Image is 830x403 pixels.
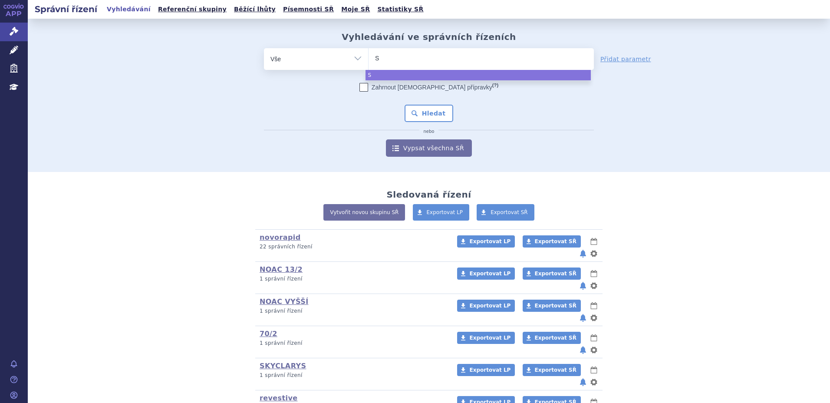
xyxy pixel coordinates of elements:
abbr: (?) [492,83,498,88]
span: Exportovat LP [469,367,511,373]
span: Exportovat SŘ [535,303,576,309]
span: Exportovat LP [469,238,511,244]
a: Vypsat všechna SŘ [386,139,472,157]
a: 70/2 [260,330,277,338]
a: Exportovat SŘ [477,204,534,221]
p: 1 správní řízení [260,307,446,315]
a: SKYCLARYS [260,362,306,370]
a: Exportovat LP [457,268,515,280]
p: 1 správní řízení [260,372,446,379]
span: Exportovat SŘ [535,238,576,244]
a: Běžící lhůty [231,3,278,15]
a: NOAC VYŠŠÍ [260,297,309,306]
button: notifikace [579,281,587,291]
a: NOAC 13/2 [260,265,303,274]
span: Exportovat LP [427,209,463,215]
button: notifikace [579,377,587,387]
h2: Vyhledávání ve správních řízeních [342,32,516,42]
a: Exportovat SŘ [523,300,581,312]
span: Exportovat LP [469,335,511,341]
button: lhůty [590,333,598,343]
button: nastavení [590,345,598,355]
a: Statistiky SŘ [375,3,426,15]
p: 1 správní řízení [260,340,446,347]
a: Vyhledávání [104,3,153,15]
span: Exportovat LP [469,303,511,309]
p: 1 správní řízení [260,275,446,283]
button: notifikace [579,248,587,259]
a: Exportovat SŘ [523,268,581,280]
a: Exportovat SŘ [523,364,581,376]
a: Písemnosti SŘ [280,3,336,15]
button: lhůty [590,236,598,247]
a: Moje SŘ [339,3,372,15]
li: S [366,70,591,80]
a: Přidat parametr [600,55,651,63]
a: Exportovat SŘ [523,332,581,344]
a: Vytvořit novou skupinu SŘ [323,204,405,221]
button: Hledat [405,105,454,122]
button: lhůty [590,365,598,375]
i: nebo [419,129,439,134]
button: notifikace [579,345,587,355]
button: lhůty [590,301,598,311]
a: Exportovat LP [457,332,515,344]
p: 22 správních řízení [260,243,446,251]
a: revestive [260,394,298,402]
button: nastavení [590,281,598,291]
a: Referenční skupiny [155,3,229,15]
a: Exportovat LP [457,235,515,248]
button: notifikace [579,313,587,323]
span: Exportovat SŘ [535,335,576,341]
span: Exportovat LP [469,271,511,277]
a: Exportovat SŘ [523,235,581,248]
span: Exportovat SŘ [535,367,576,373]
button: nastavení [590,248,598,259]
a: Exportovat LP [457,300,515,312]
button: nastavení [590,377,598,387]
span: Exportovat SŘ [491,209,528,215]
h2: Sledovaná řízení [386,189,471,200]
h2: Správní řízení [28,3,104,15]
button: nastavení [590,313,598,323]
a: novorapid [260,233,300,241]
span: Exportovat SŘ [535,271,576,277]
a: Exportovat LP [413,204,470,221]
label: Zahrnout [DEMOGRAPHIC_DATA] přípravky [359,83,498,92]
button: lhůty [590,268,598,279]
a: Exportovat LP [457,364,515,376]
